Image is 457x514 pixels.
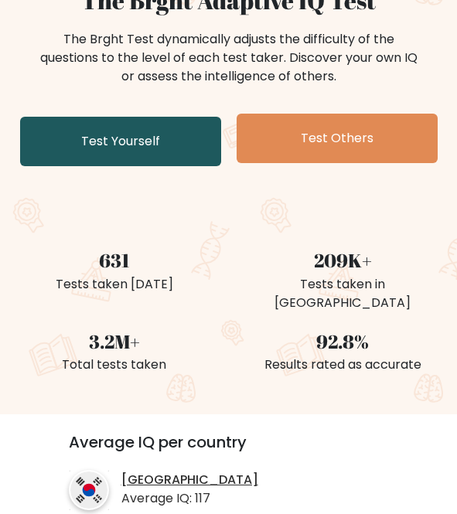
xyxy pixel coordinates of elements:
[238,328,448,356] div: 92.8%
[20,117,221,166] a: Test Yourself
[69,470,109,510] img: country
[121,489,258,508] p: Average IQ: 117
[9,356,220,374] div: Total tests taken
[9,328,220,356] div: 3.2M+
[9,275,220,294] div: Tests taken [DATE]
[237,114,438,163] a: Test Others
[36,30,422,86] div: The Brght Test dynamically adjusts the difficulty of the questions to the level of each test take...
[238,356,448,374] div: Results rated as accurate
[238,247,448,275] div: 209K+
[121,472,258,488] a: [GEOGRAPHIC_DATA]
[238,275,448,312] div: Tests taken in [GEOGRAPHIC_DATA]
[69,433,389,464] h3: Average IQ per country
[9,247,220,275] div: 631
